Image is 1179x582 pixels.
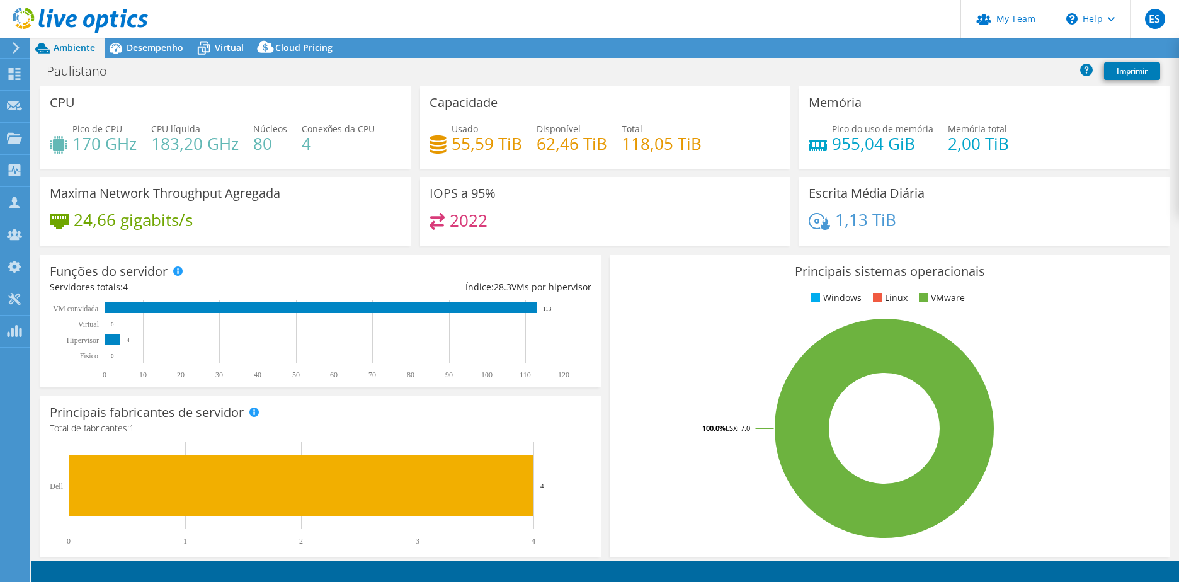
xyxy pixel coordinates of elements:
[832,123,933,135] span: Pico do uso de memória
[253,123,287,135] span: Núcleos
[452,137,522,151] h4: 55,59 TiB
[129,422,134,434] span: 1
[183,537,187,545] text: 1
[41,64,127,78] h1: Paulistano
[321,280,591,294] div: Índice: VMs por hipervisor
[430,186,496,200] h3: IOPS a 95%
[302,123,375,135] span: Conexões da CPU
[622,137,702,151] h4: 118,05 TiB
[67,336,99,345] text: Hipervisor
[520,370,531,379] text: 110
[215,370,223,379] text: 30
[832,137,933,151] h4: 955,04 GiB
[452,123,478,135] span: Usado
[72,123,122,135] span: Pico de CPU
[78,320,100,329] text: Virtual
[292,370,300,379] text: 50
[50,96,75,110] h3: CPU
[215,42,244,54] span: Virtual
[275,42,333,54] span: Cloud Pricing
[53,304,98,313] text: VM convidada
[1145,9,1165,29] span: ES
[50,265,168,278] h3: Funções do servidor
[416,537,419,545] text: 3
[50,421,591,435] h4: Total de fabricantes:
[808,291,862,305] li: Windows
[537,137,607,151] h4: 62,46 TiB
[481,370,493,379] text: 100
[127,337,130,343] text: 4
[254,370,261,379] text: 40
[948,137,1009,151] h4: 2,00 TiB
[50,280,321,294] div: Servidores totais:
[1104,62,1160,80] a: Imprimir
[151,123,200,135] span: CPU líquida
[253,137,287,151] h4: 80
[702,423,726,433] tspan: 100.0%
[368,370,376,379] text: 70
[302,137,375,151] h4: 4
[299,537,303,545] text: 2
[619,265,1161,278] h3: Principais sistemas operacionais
[870,291,908,305] li: Linux
[835,213,896,227] h4: 1,13 TiB
[330,370,338,379] text: 60
[177,370,185,379] text: 20
[537,123,581,135] span: Disponível
[809,186,925,200] h3: Escrita Média Diária
[494,281,511,293] span: 28.3
[123,281,128,293] span: 4
[139,370,147,379] text: 10
[111,353,114,359] text: 0
[50,482,63,491] text: Dell
[450,214,487,227] h4: 2022
[111,321,114,328] text: 0
[103,370,106,379] text: 0
[540,482,544,489] text: 4
[543,305,552,312] text: 113
[558,370,569,379] text: 120
[532,537,535,545] text: 4
[72,137,137,151] h4: 170 GHz
[127,42,183,54] span: Desempenho
[726,423,750,433] tspan: ESXi 7.0
[54,42,95,54] span: Ambiente
[809,96,862,110] h3: Memória
[74,213,193,227] h4: 24,66 gigabits/s
[80,351,98,360] tspan: Físico
[916,291,965,305] li: VMware
[407,370,414,379] text: 80
[50,186,280,200] h3: Maxima Network Throughput Agregada
[151,137,239,151] h4: 183,20 GHz
[67,537,71,545] text: 0
[622,123,642,135] span: Total
[430,96,498,110] h3: Capacidade
[948,123,1007,135] span: Memória total
[50,406,244,419] h3: Principais fabricantes de servidor
[445,370,453,379] text: 90
[1066,13,1078,25] svg: \n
